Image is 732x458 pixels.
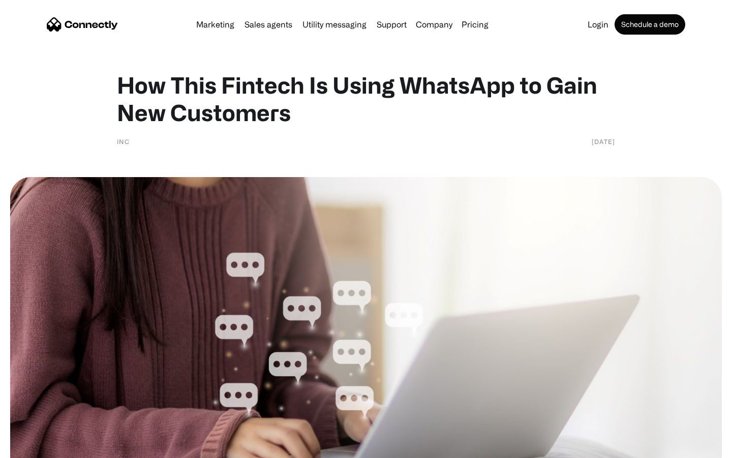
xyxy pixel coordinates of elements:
[298,20,371,28] a: Utility messaging
[47,17,118,32] a: home
[416,17,452,32] div: Company
[592,136,615,147] div: [DATE]
[117,136,130,147] div: INC
[615,14,685,35] a: Schedule a demo
[117,71,615,126] h1: How This Fintech Is Using WhatsApp to Gain New Customers
[584,20,613,28] a: Login
[373,20,411,28] a: Support
[457,20,493,28] a: Pricing
[413,17,455,32] div: Company
[10,440,61,454] aside: Language selected: English
[20,440,61,454] ul: Language list
[192,20,238,28] a: Marketing
[240,20,296,28] a: Sales agents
